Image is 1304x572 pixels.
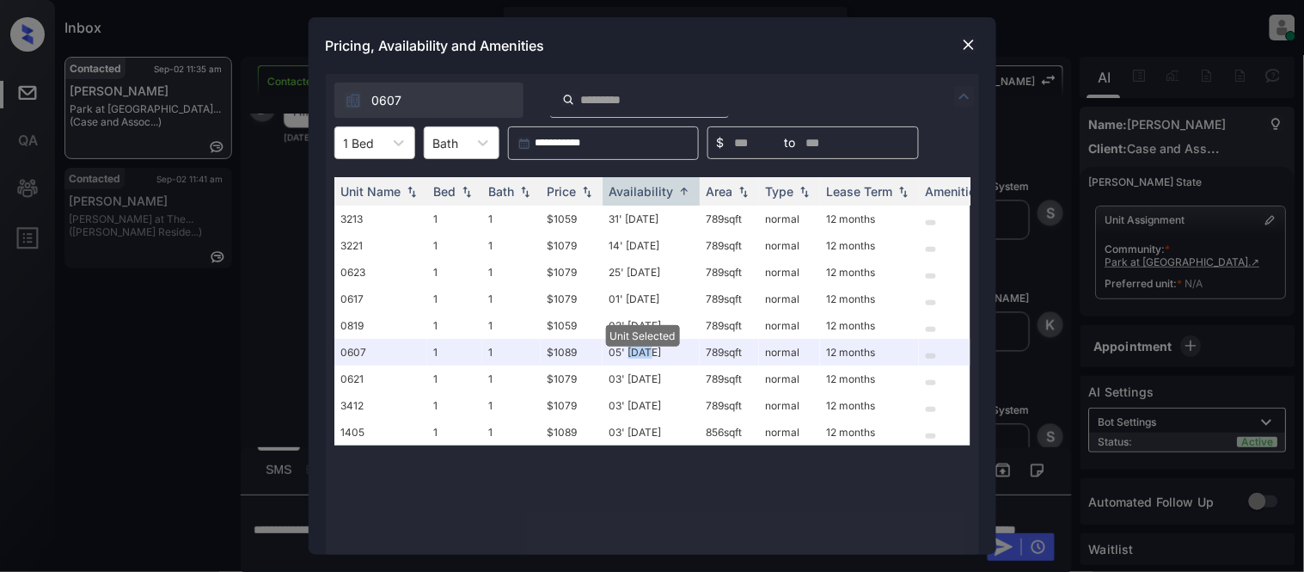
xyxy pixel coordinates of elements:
td: 1 [482,366,541,392]
td: 12 months [820,366,919,392]
img: icon-zuma [562,92,575,108]
td: 1 [427,206,482,232]
td: 12 months [820,419,919,446]
td: 0617 [334,286,427,312]
td: 1 [482,392,541,419]
div: Amenities [926,184,983,199]
img: close [960,36,977,53]
span: 0607 [372,91,402,110]
td: 3213 [334,206,427,232]
td: 0621 [334,366,427,392]
td: 0623 [334,259,427,286]
img: icon-zuma [954,86,975,107]
td: $1059 [541,206,603,232]
td: $1079 [541,286,603,312]
td: 1 [482,286,541,312]
td: normal [759,232,820,259]
td: 1 [482,339,541,366]
td: 856 sqft [700,419,759,446]
td: $1079 [541,232,603,259]
td: 12 months [820,392,919,419]
img: icon-zuma [345,92,362,109]
td: normal [759,259,820,286]
td: 25' [DATE] [603,259,700,286]
td: $1089 [541,339,603,366]
td: 1 [482,232,541,259]
td: 1 [482,259,541,286]
td: 1 [482,419,541,446]
td: 05' [DATE] [603,339,700,366]
td: 1405 [334,419,427,446]
td: 31' [DATE] [603,206,700,232]
div: Lease Term [827,184,893,199]
div: Type [766,184,794,199]
td: normal [759,206,820,232]
div: Pricing, Availability and Amenities [309,17,996,74]
td: 3412 [334,392,427,419]
td: 789 sqft [700,206,759,232]
td: $1059 [541,312,603,339]
span: $ [717,133,725,152]
td: normal [759,339,820,366]
td: 03' [DATE] [603,392,700,419]
td: 1 [427,312,482,339]
td: 1 [427,419,482,446]
td: 0607 [334,339,427,366]
td: 1 [427,232,482,259]
td: $1079 [541,366,603,392]
td: 12 months [820,286,919,312]
td: 12 months [820,312,919,339]
td: 1 [427,366,482,392]
td: 03' [DATE] [603,312,700,339]
td: 0819 [334,312,427,339]
img: sorting [458,186,475,198]
img: sorting [403,186,420,198]
td: 1 [482,206,541,232]
td: $1079 [541,392,603,419]
img: sorting [676,185,693,198]
div: Unit Name [341,184,401,199]
img: sorting [517,186,534,198]
td: normal [759,366,820,392]
td: 789 sqft [700,392,759,419]
img: sorting [796,186,813,198]
div: Availability [609,184,674,199]
td: 789 sqft [700,312,759,339]
td: 789 sqft [700,232,759,259]
td: 789 sqft [700,339,759,366]
td: 12 months [820,232,919,259]
img: sorting [579,186,596,198]
td: 1 [427,286,482,312]
td: 12 months [820,339,919,366]
td: 1 [427,392,482,419]
td: 1 [427,259,482,286]
td: 03' [DATE] [603,419,700,446]
td: 12 months [820,259,919,286]
td: 03' [DATE] [603,366,700,392]
span: to [785,133,796,152]
td: normal [759,312,820,339]
img: sorting [735,186,752,198]
div: Bath [489,184,515,199]
td: 1 [427,339,482,366]
td: 14' [DATE] [603,232,700,259]
div: Area [707,184,733,199]
td: 12 months [820,206,919,232]
td: 789 sqft [700,259,759,286]
div: Bed [434,184,456,199]
td: 3221 [334,232,427,259]
td: normal [759,392,820,419]
td: 1 [482,312,541,339]
img: sorting [895,186,912,198]
td: 789 sqft [700,366,759,392]
td: normal [759,286,820,312]
td: 789 sqft [700,286,759,312]
div: Price [548,184,577,199]
td: $1089 [541,419,603,446]
td: $1079 [541,259,603,286]
td: normal [759,419,820,446]
td: 01' [DATE] [603,286,700,312]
